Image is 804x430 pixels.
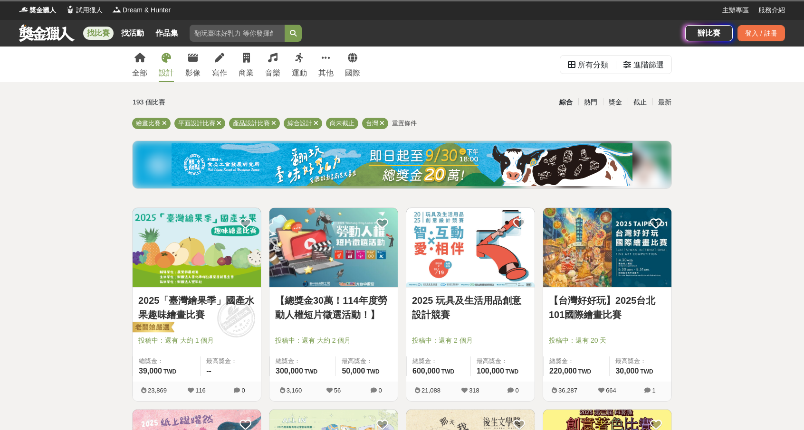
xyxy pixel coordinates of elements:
div: 其他 [318,67,334,79]
span: 116 [195,387,206,394]
span: Dream & Hunter [123,5,171,15]
span: 投稿中：還有 大約 2 個月 [275,336,392,346]
span: TWD [163,368,176,375]
span: TWD [366,368,379,375]
a: 運動 [292,47,307,82]
div: 獎金 [603,94,628,111]
span: 最高獎金： [342,356,392,366]
div: 綜合 [554,94,578,111]
div: 運動 [292,67,307,79]
span: 投稿中：還有 20 天 [549,336,666,346]
span: 獎金獵人 [29,5,56,15]
img: Logo [66,5,75,14]
span: 36,287 [558,387,577,394]
div: 全部 [132,67,147,79]
span: 56 [334,387,341,394]
img: 老闆娘嚴選 [131,321,174,335]
span: 0 [515,387,518,394]
a: 音樂 [265,47,280,82]
span: TWD [305,368,317,375]
span: 總獎金： [549,356,603,366]
span: 總獎金： [139,356,194,366]
div: 寫作 [212,67,227,79]
input: 翻玩臺味好乳力 等你發揮創意！ [190,25,285,42]
span: 投稿中：還有 大約 1 個月 [138,336,255,346]
span: 繪畫比賽 [136,120,161,127]
span: 300,000 [276,367,303,375]
span: 最高獎金： [477,356,529,366]
span: TWD [640,368,653,375]
div: 商業 [239,67,254,79]
span: 39,000 [139,367,162,375]
span: 尚未截止 [330,120,354,127]
a: 影像 [185,47,201,82]
span: 30,000 [615,367,639,375]
a: Logo試用獵人 [66,5,103,15]
a: 設計 [159,47,174,82]
div: 熱門 [578,94,603,111]
a: Cover Image [543,208,671,288]
div: 登入 / 註冊 [737,25,785,41]
div: 影像 [185,67,201,79]
span: 3,160 [287,387,302,394]
span: 664 [606,387,616,394]
a: 商業 [239,47,254,82]
a: Cover Image [269,208,398,288]
span: 最高獎金： [206,356,255,366]
span: 1 [652,387,655,394]
span: 最高獎金： [615,356,666,366]
span: 0 [241,387,245,394]
div: 193 個比賽 [133,94,312,111]
span: 23,869 [148,387,167,394]
a: 寫作 [212,47,227,82]
div: 音樂 [265,67,280,79]
span: 0 [378,387,382,394]
span: 台灣 [366,120,378,127]
div: 所有分類 [578,56,608,75]
a: 國際 [345,47,360,82]
a: Cover Image [133,208,261,288]
a: 服務介紹 [758,5,785,15]
img: Logo [112,5,122,14]
span: 平面設計比賽 [178,120,215,127]
span: 總獎金： [412,356,465,366]
img: Cover Image [543,208,671,287]
a: 辦比賽 [685,25,733,41]
span: 21,088 [421,387,440,394]
a: 主辦專區 [722,5,749,15]
a: 作品集 [152,27,182,40]
a: 其他 [318,47,334,82]
a: 2025「臺灣繪果季」國產水果趣味繪畫比賽 [138,293,255,322]
div: 設計 [159,67,174,79]
span: 100,000 [477,367,504,375]
img: bbde9c48-f993-4d71-8b4e-c9f335f69c12.jpg [172,143,632,186]
div: 截止 [628,94,652,111]
span: 重置條件 [392,120,417,127]
span: 318 [469,387,479,394]
span: 總獎金： [276,356,330,366]
div: 進階篩選 [633,56,664,75]
a: 【台灣好好玩】2025台北101國際繪畫比賽 [549,293,666,322]
a: 【總獎金30萬！114年度勞動人權短片徵選活動！】 [275,293,392,322]
a: 2025 玩具及生活用品創意設計競賽 [412,293,529,322]
span: -- [206,367,211,375]
span: 產品設計比賽 [233,120,270,127]
div: 國際 [345,67,360,79]
img: Cover Image [133,208,261,287]
span: 投稿中：還有 2 個月 [412,336,529,346]
img: Cover Image [406,208,535,287]
a: LogoDream & Hunter [112,5,171,15]
span: TWD [506,368,518,375]
span: 試用獵人 [76,5,103,15]
span: 220,000 [549,367,577,375]
a: 找活動 [117,27,148,40]
a: Cover Image [406,208,535,288]
span: 50,000 [342,367,365,375]
div: 最新 [652,94,677,111]
a: 全部 [132,47,147,82]
span: 綜合設計 [287,120,312,127]
a: Logo獎金獵人 [19,5,56,15]
span: TWD [441,368,454,375]
span: 600,000 [412,367,440,375]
